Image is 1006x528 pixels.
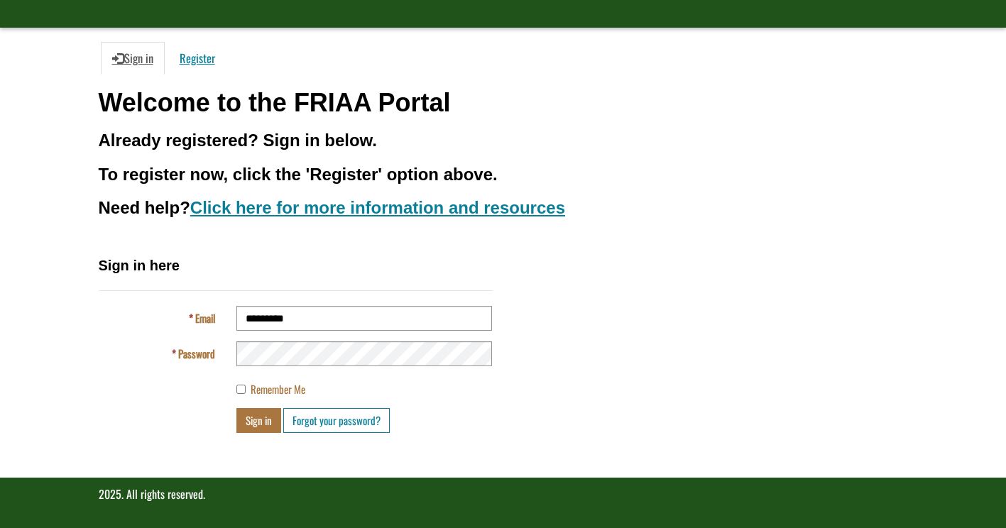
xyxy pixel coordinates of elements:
a: Sign in [101,42,165,75]
span: Remember Me [251,381,305,397]
span: Sign in here [99,258,180,273]
a: Register [168,42,226,75]
a: Forgot your password? [283,408,390,433]
h3: Need help? [99,199,908,217]
p: 2025 [99,486,908,502]
h3: Already registered? Sign in below. [99,131,908,150]
h3: To register now, click the 'Register' option above. [99,165,908,184]
input: Remember Me [236,385,246,394]
a: Click here for more information and resources [190,198,565,217]
span: Email [195,310,215,326]
h1: Welcome to the FRIAA Portal [99,89,908,117]
button: Sign in [236,408,281,433]
span: . All rights reserved. [121,485,205,502]
span: Password [178,346,215,361]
